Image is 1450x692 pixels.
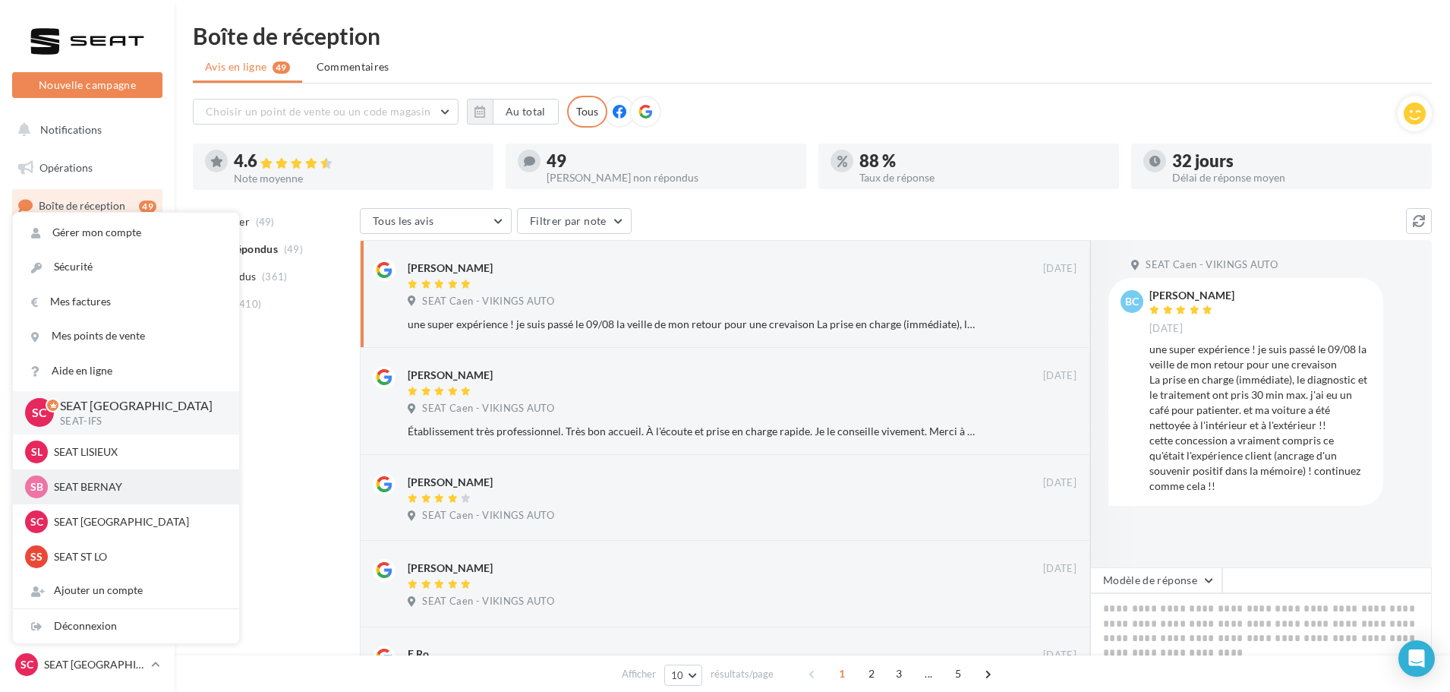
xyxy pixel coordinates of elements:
[236,298,262,310] span: (410)
[408,646,429,662] div: E Ro
[9,342,165,374] a: Médiathèque
[20,657,33,672] span: SC
[9,304,165,336] a: Contacts
[39,161,93,174] span: Opérations
[567,96,607,128] div: Tous
[12,650,162,679] a: SC SEAT [GEOGRAPHIC_DATA]
[360,208,512,234] button: Tous les avis
[30,479,43,495] span: SB
[44,657,145,672] p: SEAT [GEOGRAPHIC_DATA]
[193,99,459,125] button: Choisir un point de vente ou un code magasin
[1043,562,1076,576] span: [DATE]
[32,404,47,422] span: SC
[30,514,43,529] span: SC
[408,317,978,332] div: une super expérience ! je suis passé le 09/08 la veille de mon retour pour une crevaison La prise...
[1172,172,1420,183] div: Délai de réponse moyen
[1398,640,1435,677] div: Open Intercom Messenger
[13,250,239,284] a: Sécurité
[859,662,884,686] span: 2
[256,216,275,228] span: (49)
[493,99,559,125] button: Au total
[1149,290,1234,301] div: [PERSON_NAME]
[547,172,794,183] div: [PERSON_NAME] non répondus
[422,295,554,308] span: SEAT Caen - VIKINGS AUTO
[1090,567,1222,593] button: Modèle de réponse
[422,595,554,608] span: SEAT Caen - VIKINGS AUTO
[1043,262,1076,276] span: [DATE]
[13,609,239,643] div: Déconnexion
[1172,153,1420,169] div: 32 jours
[9,380,165,412] a: Calendrier
[12,72,162,98] button: Nouvelle campagne
[859,153,1107,169] div: 88 %
[467,99,559,125] button: Au total
[1043,476,1076,490] span: [DATE]
[1043,649,1076,662] span: [DATE]
[13,285,239,319] a: Mes factures
[408,368,493,383] div: [PERSON_NAME]
[671,669,684,681] span: 10
[193,24,1432,47] div: Boîte de réception
[9,267,165,299] a: Campagnes
[422,509,554,523] span: SEAT Caen - VIKINGS AUTO
[13,319,239,353] a: Mes points de vente
[830,662,854,686] span: 1
[13,216,239,250] a: Gérer mon compte
[373,214,434,227] span: Tous les avis
[408,424,978,439] div: Établissement très professionnel. Très bon accueil. À l'écoute et prise en charge rapide. Je le c...
[711,667,774,681] span: résultats/page
[1043,369,1076,383] span: [DATE]
[946,662,970,686] span: 5
[139,201,156,213] div: 49
[40,123,102,136] span: Notifications
[9,152,165,184] a: Opérations
[30,549,43,564] span: SS
[9,114,159,146] button: Notifications
[887,662,911,686] span: 3
[547,153,794,169] div: 49
[1149,322,1183,336] span: [DATE]
[408,561,493,576] div: [PERSON_NAME]
[60,415,215,428] p: SEAT-IFS
[622,667,656,681] span: Afficher
[422,402,554,416] span: SEAT Caen - VIKINGS AUTO
[317,59,389,74] span: Commentaires
[234,153,481,170] div: 4.6
[60,397,215,415] p: SEAT [GEOGRAPHIC_DATA]
[408,261,493,276] div: [PERSON_NAME]
[9,468,165,513] a: Campagnes DataOnDemand
[31,444,43,460] span: SL
[262,270,288,283] span: (361)
[408,475,493,490] div: [PERSON_NAME]
[39,199,125,212] span: Boîte de réception
[54,514,221,529] p: SEAT [GEOGRAPHIC_DATA]
[916,662,941,686] span: ...
[664,665,703,686] button: 10
[1149,342,1371,494] div: une super expérience ! je suis passé le 09/08 la veille de mon retour pour une crevaison La prise...
[1125,294,1139,309] span: bc
[859,172,1107,183] div: Taux de réponse
[54,479,221,495] p: SEAT BERNAY
[54,444,221,460] p: SEAT LISIEUX
[54,549,221,564] p: SEAT ST LO
[517,208,632,234] button: Filtrer par note
[13,574,239,608] div: Ajouter un compte
[234,173,481,184] div: Note moyenne
[1146,258,1278,272] span: SEAT Caen - VIKINGS AUTO
[9,229,165,261] a: Visibilité en ligne
[13,354,239,388] a: Aide en ligne
[9,417,165,462] a: PLV et print personnalisable
[206,105,430,118] span: Choisir un point de vente ou un code magasin
[9,189,165,222] a: Boîte de réception49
